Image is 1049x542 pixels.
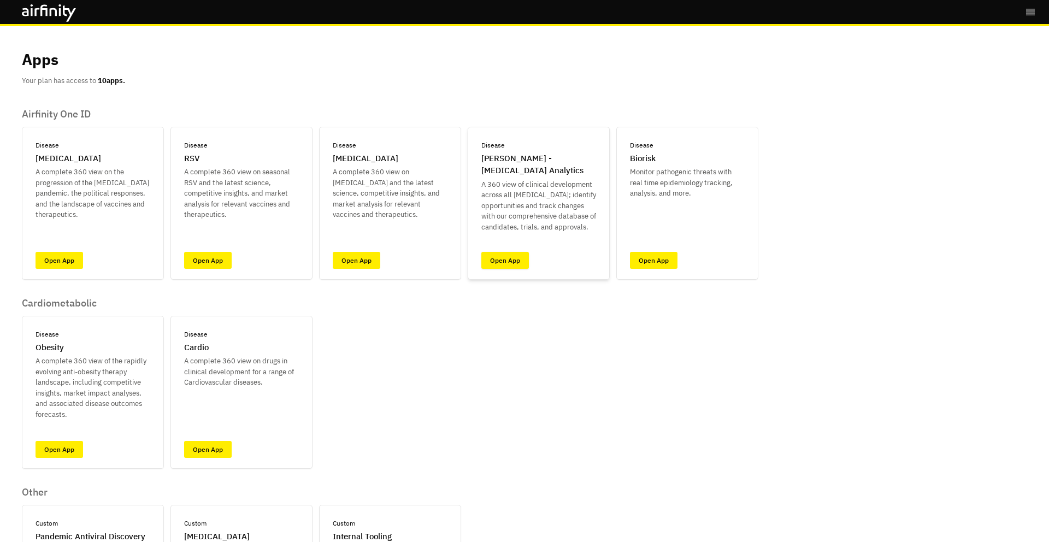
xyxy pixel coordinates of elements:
p: Custom [333,519,355,528]
p: Disease [184,140,208,150]
a: Open App [481,252,529,269]
p: Airfinity One ID [22,108,758,120]
a: Open App [333,252,380,269]
p: Other [22,486,461,498]
p: Disease [481,140,505,150]
p: Obesity [36,341,64,354]
p: A complete 360 view on [MEDICAL_DATA] and the latest science, competitive insights, and market an... [333,167,447,220]
a: Open App [184,252,232,269]
a: Open App [184,441,232,458]
p: Custom [184,519,207,528]
p: Biorisk [630,152,656,165]
p: Custom [36,519,58,528]
p: A 360 view of clinical development across all [MEDICAL_DATA]; identify opportunities and track ch... [481,179,596,233]
p: Disease [184,329,208,339]
p: Disease [36,140,59,150]
p: [MEDICAL_DATA] [333,152,398,165]
p: Disease [36,329,59,339]
p: A complete 360 view of the rapidly evolving anti-obesity therapy landscape, including competitive... [36,356,150,420]
b: 10 apps. [98,76,125,85]
p: Cardio [184,341,209,354]
a: Open App [630,252,677,269]
p: RSV [184,152,199,165]
p: [PERSON_NAME] - [MEDICAL_DATA] Analytics [481,152,596,177]
p: [MEDICAL_DATA] [36,152,101,165]
a: Open App [36,441,83,458]
a: Open App [36,252,83,269]
p: Disease [630,140,653,150]
p: Disease [333,140,356,150]
p: Cardiometabolic [22,297,313,309]
p: A complete 360 view on seasonal RSV and the latest science, competitive insights, and market anal... [184,167,299,220]
p: A complete 360 view on the progression of the [MEDICAL_DATA] pandemic, the political responses, a... [36,167,150,220]
p: Your plan has access to [22,75,125,86]
p: Monitor pathogenic threats with real time epidemiology tracking, analysis, and more. [630,167,745,199]
p: A complete 360 view on drugs in clinical development for a range of Cardiovascular diseases. [184,356,299,388]
p: Apps [22,48,58,71]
